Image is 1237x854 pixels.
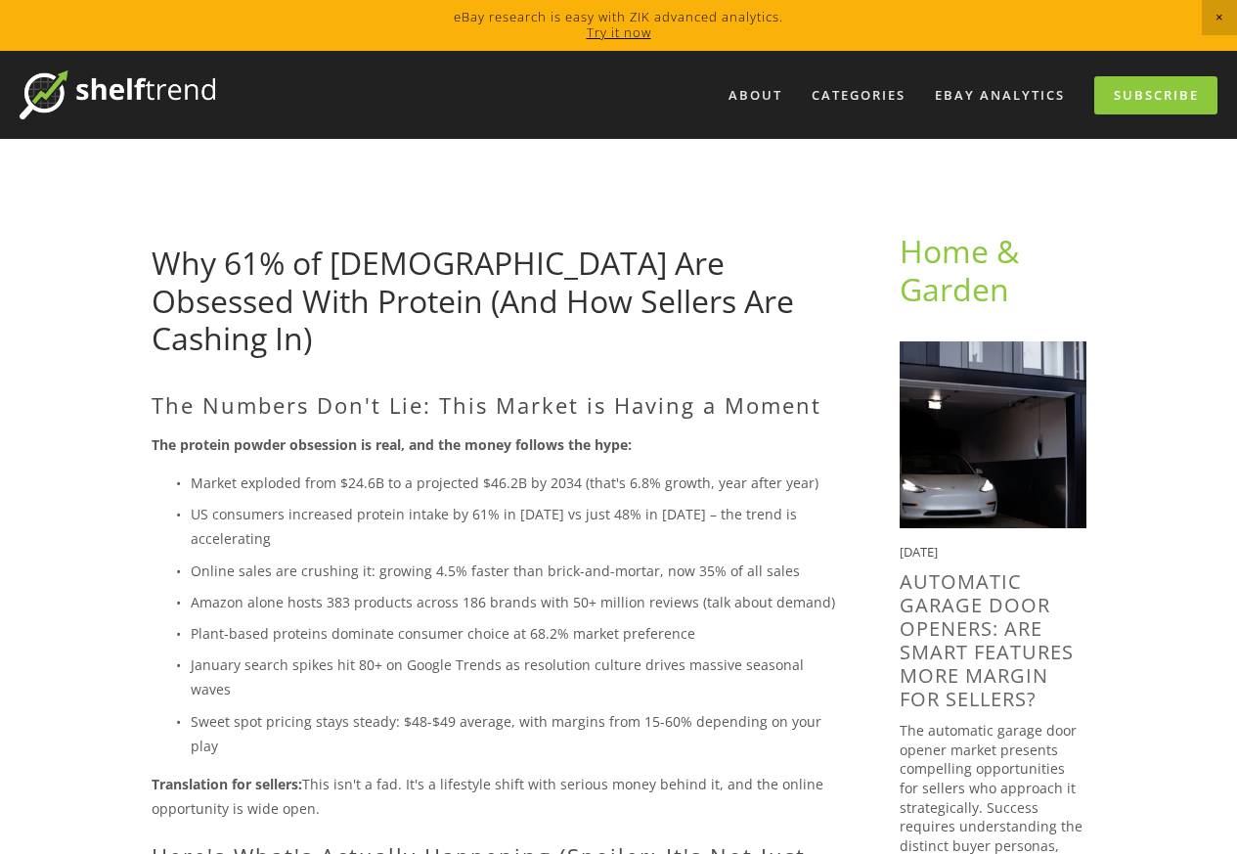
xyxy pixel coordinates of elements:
[1094,76,1217,114] a: Subscribe
[20,70,215,119] img: ShelfTrend
[152,242,794,359] a: Why 61% of [DEMOGRAPHIC_DATA] Are Obsessed With Protein (And How Sellers Are Cashing In)
[922,79,1078,112] a: eBay Analytics
[799,79,918,112] div: Categories
[900,568,1074,712] a: Automatic Garage Door Openers: Are Smart Features More Margin For Sellers?
[191,652,837,701] p: January search spikes hit 80+ on Google Trends as resolution culture drives massive seasonal waves
[191,559,837,583] p: Online sales are crushing it: growing 4.5% faster than brick-and-mortar, now 35% of all sales
[191,709,837,758] p: Sweet spot pricing stays steady: $48-$49 average, with margins from 15-60% depending on your play
[152,435,632,454] strong: The protein powder obsession is real, and the money follows the hype:
[191,590,837,614] p: Amazon alone hosts 383 products across 186 brands with 50+ million reviews (talk about demand)
[152,392,837,418] h2: The Numbers Don't Lie: This Market is Having a Moment
[191,621,837,646] p: Plant-based proteins dominate consumer choice at 68.2% market preference
[587,23,651,41] a: Try it now
[152,775,302,793] strong: Translation for sellers:
[900,230,1027,309] a: Home & Garden
[191,471,837,495] p: Market exploded from $24.6B to a projected $46.2B by 2034 (that's 6.8% growth, year after year)
[716,79,795,112] a: About
[152,772,837,821] p: This isn't a fad. It's a lifestyle shift with serious money behind it, and the online opportunity...
[900,341,1086,528] img: Automatic Garage Door Openers: Are Smart Features More Margin For Sellers?
[191,502,837,551] p: US consumers increased protein intake by 61% in [DATE] vs just 48% in [DATE] – the trend is accel...
[900,543,938,561] time: [DATE]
